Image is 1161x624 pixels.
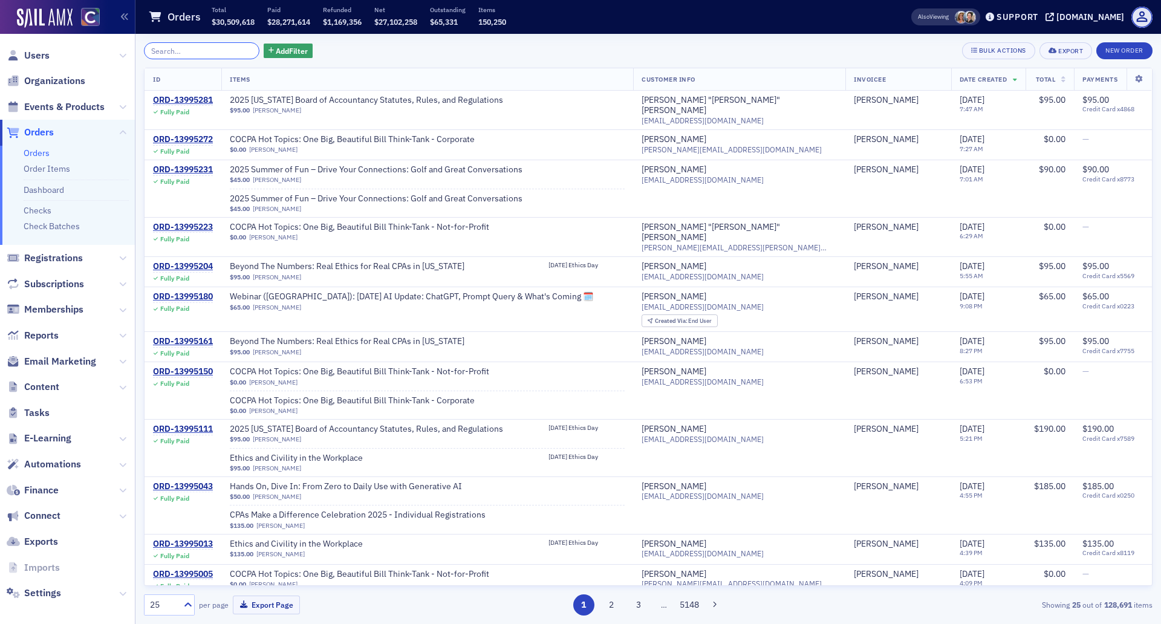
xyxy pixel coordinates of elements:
a: Order Items [24,163,70,174]
a: [PERSON_NAME] "[PERSON_NAME]" [PERSON_NAME] [642,95,837,116]
span: $95.00 [230,273,250,281]
span: 2025 Colorado Board of Accountancy Statutes, Rules, and Regulations [230,424,503,435]
input: Search… [144,42,259,59]
span: — [1082,366,1089,377]
div: [PERSON_NAME] [854,481,919,492]
span: $0.00 [230,407,246,415]
button: AddFilter [264,44,313,59]
span: $0.00 [1044,221,1065,232]
span: Customer Info [642,75,695,83]
span: $65,331 [430,17,458,27]
label: per page [199,599,229,610]
span: — [1082,134,1089,145]
span: $95.00 [1082,336,1109,346]
span: [DATE] [960,221,984,232]
a: ORD-13995281 [153,95,213,106]
span: Finance [24,484,59,497]
div: Fully Paid [160,275,189,282]
a: Checks [24,205,51,216]
span: Exports [24,535,58,548]
span: [DATE] Ethics Day [548,453,625,461]
span: [DATE] [960,261,984,271]
a: ORD-13995161 [153,336,213,347]
span: $0.00 [230,233,246,241]
a: Dashboard [24,184,64,195]
span: [PERSON_NAME][EMAIL_ADDRESS][DOMAIN_NAME] [642,145,822,154]
span: Connect [24,509,60,522]
span: Webinar (CA): August 2025 AI Update: ChatGPT, Prompt Query & What's Coming 🗓 [230,291,593,302]
span: COCPA Hot Topics: One Big, Beautiful Bill Think-Tank - Not-for-Profit [230,366,489,377]
div: End User [655,318,712,325]
a: [PERSON_NAME] "[PERSON_NAME]" [PERSON_NAME] [642,222,837,243]
span: Users [24,49,50,62]
span: $95.00 [230,348,250,356]
span: [EMAIL_ADDRESS][DOMAIN_NAME] [642,377,764,386]
a: [PERSON_NAME] [249,233,298,241]
div: Fully Paid [160,148,189,155]
span: [DATE] [960,134,984,145]
a: Tasks [7,406,50,420]
a: [PERSON_NAME] [642,134,706,145]
span: Automations [24,458,81,471]
span: Date Created [960,75,1007,83]
a: Ethics and Civility in the Workplace [230,453,382,464]
a: ORD-13995043 [153,481,213,492]
div: [PERSON_NAME] [854,366,919,377]
span: [DATE] [960,94,984,105]
div: Bulk Actions [979,47,1026,54]
span: Registrations [24,252,83,265]
span: Content [24,380,59,394]
div: Fully Paid [160,349,189,357]
p: Total [212,5,255,14]
img: SailAMX [81,8,100,27]
p: Refunded [323,5,362,14]
span: Organizations [24,74,85,88]
span: Karen Sonnier [854,134,943,145]
div: [PERSON_NAME] [642,424,706,435]
span: Events & Products [24,100,105,114]
div: Also [918,13,929,21]
a: [DATE] Ethics Day [548,261,625,273]
span: Reports [24,329,59,342]
span: [DATE] [960,366,984,377]
span: Credit Card x7589 [1082,435,1143,443]
div: Created Via: End User [642,314,718,327]
a: Beyond The Numbers: Real Ethics for Real CPAs in [US_STATE] [230,336,464,347]
button: Bulk Actions [962,42,1035,59]
a: [PERSON_NAME] [854,291,919,302]
a: Imports [7,561,60,574]
span: $0.00 [1044,366,1065,377]
a: [PERSON_NAME] [642,336,706,347]
a: View Homepage [73,8,100,28]
a: E-Learning [7,432,71,445]
span: Credit Card x8773 [1082,175,1143,183]
span: $1,169,356 [323,17,362,27]
time: 6:53 PM [960,377,983,385]
a: CPAs Make a Difference Celebration 2025 - Individual Registrations [230,510,486,521]
a: [PERSON_NAME] [253,464,301,472]
span: $28,271,614 [267,17,310,27]
button: 3 [628,594,649,616]
span: $190.00 [1034,423,1065,434]
span: 2025 Summer of Fun – Drive Your Connections: Golf and Great Conversations [230,164,522,175]
div: [PERSON_NAME] [854,95,919,106]
button: 1 [573,594,594,616]
a: [PERSON_NAME] [642,539,706,550]
span: Credit Card x5569 [1082,272,1143,280]
button: [DOMAIN_NAME] [1046,13,1128,21]
span: $45.00 [230,205,250,213]
a: Organizations [7,74,85,88]
span: Viewing [918,13,949,21]
a: Finance [7,484,59,497]
p: Net [374,5,417,14]
span: Chris Boggs [854,336,943,347]
a: [PERSON_NAME] [854,539,919,550]
time: 9:08 PM [960,302,983,310]
time: 6:29 AM [960,232,983,240]
span: $0.00 [230,146,246,154]
a: Check Batches [24,221,80,232]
